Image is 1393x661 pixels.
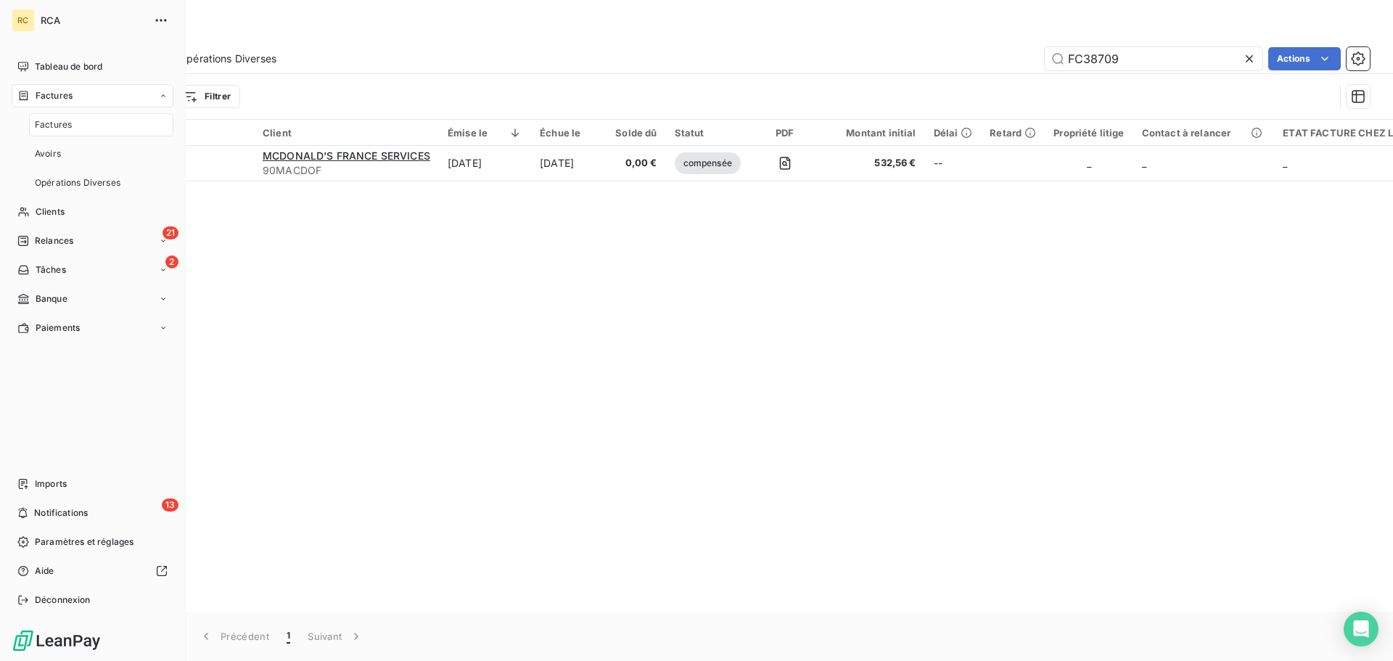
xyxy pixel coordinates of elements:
[35,147,61,160] span: Avoirs
[35,234,73,247] span: Relances
[162,498,178,512] span: 13
[1087,157,1091,169] span: _
[36,321,80,334] span: Paiements
[35,594,91,607] span: Déconnexion
[165,255,178,268] span: 2
[36,205,65,218] span: Clients
[36,292,67,305] span: Banque
[190,621,278,652] button: Précédent
[36,89,73,102] span: Factures
[1268,47,1341,70] button: Actions
[448,127,522,139] div: Émise le
[35,564,54,578] span: Aide
[12,559,173,583] a: Aide
[675,127,741,139] div: Statut
[540,127,598,139] div: Échue le
[173,85,240,108] button: Filtrer
[278,621,299,652] button: 1
[12,9,35,32] div: RC
[299,621,372,652] button: Suivant
[1283,157,1287,169] span: _
[829,156,916,171] span: 532,56 €
[1344,612,1378,646] div: Open Intercom Messenger
[178,52,276,66] span: Opérations Diverses
[439,146,531,181] td: [DATE]
[990,127,1036,139] div: Retard
[41,15,145,26] span: RCA
[675,152,741,174] span: compensée
[829,127,916,139] div: Montant initial
[531,146,607,181] td: [DATE]
[925,146,982,181] td: --
[934,127,973,139] div: Délai
[35,477,67,490] span: Imports
[1142,127,1266,139] div: Contact à relancer
[1045,47,1262,70] input: Rechercher
[35,535,133,549] span: Paramètres et réglages
[36,263,66,276] span: Tâches
[263,149,430,162] span: MCDONALD'S FRANCE SERVICES
[35,60,102,73] span: Tableau de bord
[35,176,120,189] span: Opérations Diverses
[1053,127,1124,139] div: Propriété litige
[263,127,430,139] div: Client
[163,226,178,239] span: 21
[615,156,657,171] span: 0,00 €
[263,163,430,178] span: 90MACDOF
[34,506,88,520] span: Notifications
[35,118,72,131] span: Factures
[615,127,657,139] div: Solde dû
[758,127,811,139] div: PDF
[12,629,102,652] img: Logo LeanPay
[1142,157,1146,169] span: _
[287,629,290,644] span: 1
